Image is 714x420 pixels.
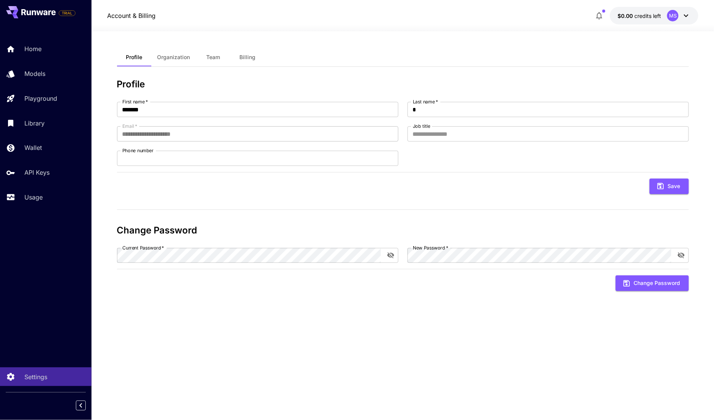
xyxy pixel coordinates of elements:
[616,275,689,291] button: Change Password
[122,245,164,251] label: Current Password
[107,11,156,20] a: Account & Billing
[24,143,42,152] p: Wallet
[24,372,47,381] p: Settings
[240,54,256,61] span: Billing
[157,54,190,61] span: Organization
[413,123,430,129] label: Job title
[122,123,137,129] label: Email
[24,119,45,128] p: Library
[618,13,634,19] span: $0.00
[122,98,148,105] label: First name
[126,54,142,61] span: Profile
[82,399,91,412] div: Collapse sidebar
[207,54,220,61] span: Team
[59,10,75,16] span: TRIAL
[117,79,689,90] h3: Profile
[610,7,698,24] button: $0.00MS
[122,147,154,154] label: Phone number
[24,168,50,177] p: API Keys
[384,248,398,262] button: toggle password visibility
[117,225,689,236] h3: Change Password
[650,179,689,194] button: Save
[667,10,679,21] div: MS
[634,13,661,19] span: credits left
[24,44,42,53] p: Home
[76,401,86,410] button: Collapse sidebar
[107,11,156,20] nav: breadcrumb
[413,245,448,251] label: New Password
[24,94,57,103] p: Playground
[24,69,45,78] p: Models
[618,12,661,20] div: $0.00
[24,193,43,202] p: Usage
[674,248,688,262] button: toggle password visibility
[59,8,75,18] span: Add your payment card to enable full platform functionality.
[413,98,438,105] label: Last name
